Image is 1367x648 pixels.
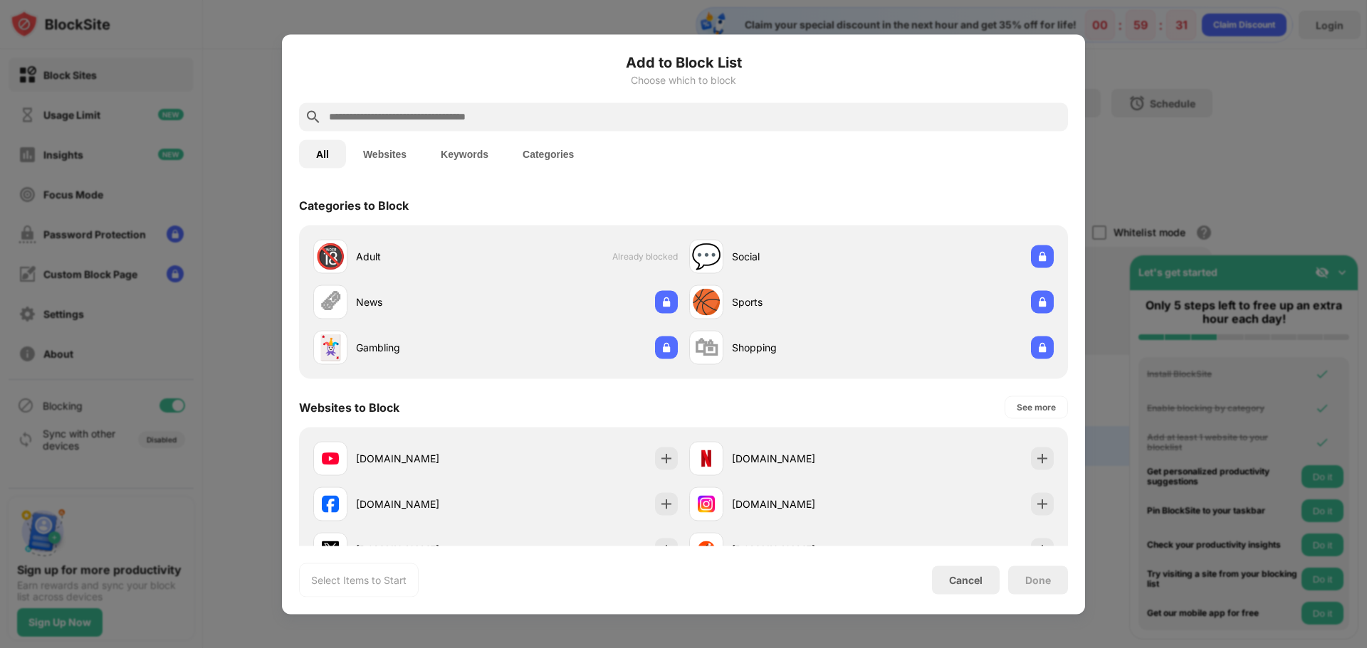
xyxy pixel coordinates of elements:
[732,542,871,557] div: [DOMAIN_NAME]
[732,451,871,466] div: [DOMAIN_NAME]
[318,287,342,317] div: 🗞
[311,573,407,587] div: Select Items to Start
[356,249,496,264] div: Adult
[694,333,718,362] div: 🛍
[315,242,345,271] div: 🔞
[698,450,715,467] img: favicons
[506,139,591,168] button: Categories
[299,400,399,414] div: Websites to Block
[356,340,496,355] div: Gambling
[356,542,496,557] div: [DOMAIN_NAME]
[949,574,983,586] div: Cancel
[356,451,496,466] div: [DOMAIN_NAME]
[732,496,871,511] div: [DOMAIN_NAME]
[732,340,871,355] div: Shopping
[299,139,346,168] button: All
[322,495,339,512] img: favicons
[356,294,496,309] div: News
[299,198,409,212] div: Categories to Block
[732,249,871,264] div: Social
[691,242,721,271] div: 💬
[732,294,871,309] div: Sports
[356,496,496,511] div: [DOMAIN_NAME]
[424,139,506,168] button: Keywords
[315,333,345,362] div: 🃏
[1025,574,1051,585] div: Done
[346,139,424,168] button: Websites
[299,74,1068,85] div: Choose which to block
[698,541,715,558] img: favicons
[698,495,715,512] img: favicons
[691,287,721,317] div: 🏀
[299,51,1068,73] h6: Add to Block List
[322,450,339,467] img: favicons
[305,108,322,125] img: search.svg
[322,541,339,558] img: favicons
[1017,400,1056,414] div: See more
[612,251,678,262] span: Already blocked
